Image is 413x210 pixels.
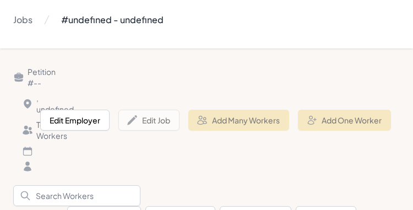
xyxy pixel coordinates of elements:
[188,110,289,131] button: Add Many Workers
[40,110,110,131] button: Edit Employer
[13,66,56,88] div: Petition # --
[13,9,164,31] nav: Breadcrumb
[13,9,32,31] a: Jobs
[118,110,180,131] button: Edit Job
[61,9,164,31] a: #undefined - undefined
[13,185,140,206] input: Search Workers
[298,110,391,131] button: Add One Worker
[22,93,74,115] div: , undefined
[22,119,67,141] div: Total Workers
